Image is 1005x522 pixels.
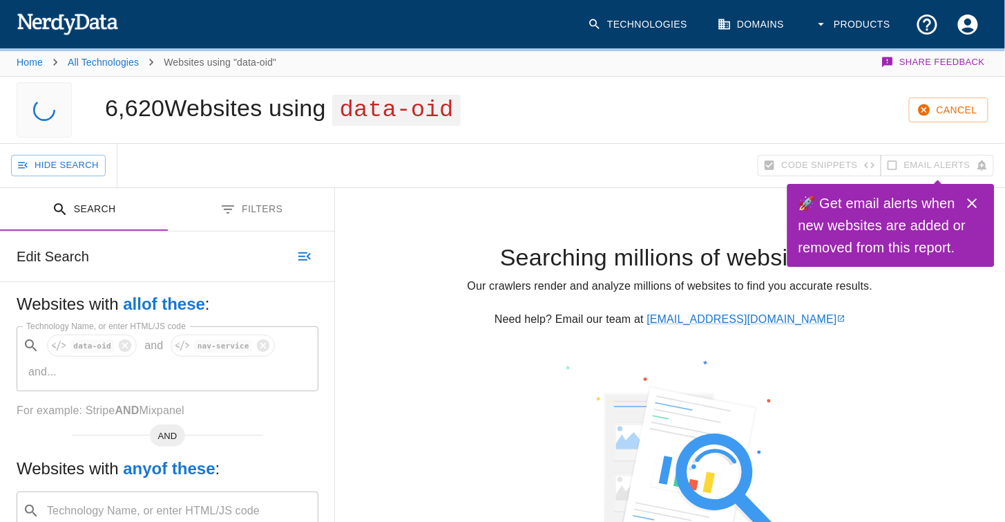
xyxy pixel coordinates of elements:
h5: Websites with : [17,293,318,315]
a: Domains [709,4,795,45]
button: Share Feedback [879,48,988,76]
h1: 6,620 Websites using [105,95,461,121]
p: and [139,337,169,354]
b: AND [115,404,139,416]
iframe: Drift Widget Chat Controller [936,424,988,476]
span: data-oid [332,95,461,126]
label: Technology Name, or enter HTML/JS code [26,320,186,332]
p: Our crawlers render and analyze millions of websites to find you accurate results. Need help? Ema... [357,278,983,328]
h4: Searching millions of websites... [357,243,983,272]
button: Hide Search [11,155,106,176]
b: all of these [123,295,205,313]
button: Cancel [909,97,988,123]
p: and ... [23,364,62,380]
a: [EMAIL_ADDRESS][DOMAIN_NAME] [647,313,845,325]
h6: 🚀 Get email alerts when new websites are added or removed from this report. [798,192,967,259]
button: Products [806,4,901,45]
img: NerdyData.com [17,10,118,37]
button: Account Settings [948,4,988,45]
nav: breadcrumb [17,48,276,76]
p: For example: Stripe Mixpanel [17,402,318,419]
a: All Technologies [68,57,139,68]
button: Support and Documentation [907,4,948,45]
h6: Edit Search [17,245,89,268]
h5: Websites with : [17,458,318,480]
button: Filters [168,188,336,232]
a: Technologies [580,4,698,45]
b: any of these [123,459,215,478]
p: Websites using "data-oid" [164,55,276,69]
button: Close [959,189,986,217]
span: AND [150,429,186,443]
a: Home [17,57,43,68]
